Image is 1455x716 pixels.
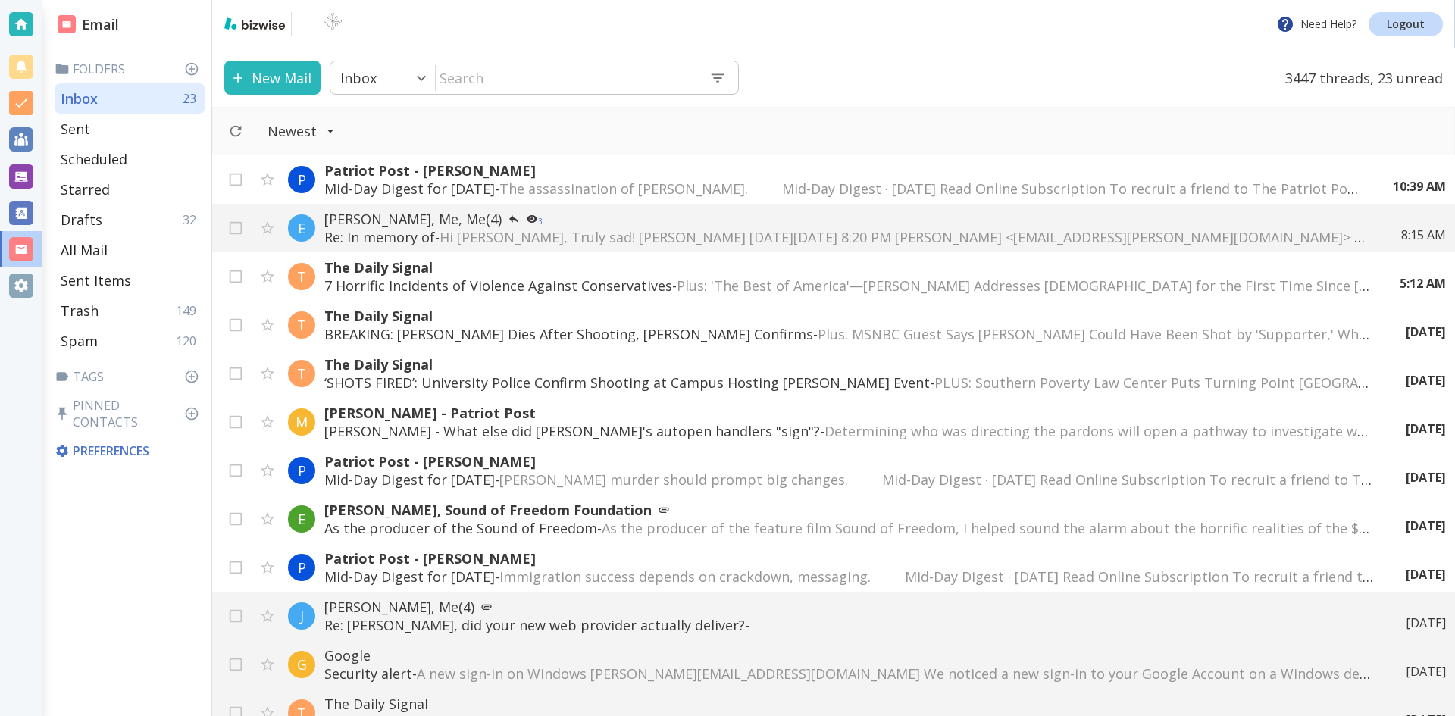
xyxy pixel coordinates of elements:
[222,117,249,145] button: Refresh
[1406,614,1446,631] p: [DATE]
[298,219,305,237] p: E
[324,180,1363,198] p: Mid-Day Digest for [DATE] -
[1400,275,1446,292] p: 5:12 AM
[298,461,306,480] p: P
[52,436,205,465] div: Preferences
[324,616,1375,634] p: Re: [PERSON_NAME], did your new web provider actually deliver? -
[58,14,119,35] h2: Email
[55,368,205,385] p: Tags
[176,333,202,349] p: 120
[324,161,1363,180] p: Patriot Post - [PERSON_NAME]
[1276,61,1443,95] p: 3447 threads, 23 unread
[324,519,1375,537] p: As the producer of the Sound of Freedom -
[324,501,1375,519] p: [PERSON_NAME], Sound of Freedom Foundation
[324,452,1375,471] p: Patriot Post - [PERSON_NAME]
[61,241,108,259] p: All Mail
[61,180,110,199] p: Starred
[324,646,1375,664] p: Google
[298,12,368,36] img: BioTech International
[1393,178,1446,195] p: 10:39 AM
[61,332,98,350] p: Spam
[1276,15,1356,33] p: Need Help?
[55,83,205,114] div: Inbox23
[324,695,1375,713] p: The Daily Signal
[55,174,205,205] div: Starred
[298,558,306,577] p: P
[1387,19,1425,30] p: Logout
[55,397,205,430] p: Pinned Contacts
[296,413,308,431] p: M
[55,61,205,77] p: Folders
[1406,372,1446,389] p: [DATE]
[55,442,202,459] p: Preferences
[55,205,205,235] div: Drafts32
[1406,566,1446,583] p: [DATE]
[324,549,1375,567] p: Patriot Post - [PERSON_NAME]
[324,277,1369,295] p: 7 Horrific Incidents of Violence Against Conservatives -
[538,217,543,225] p: 3
[297,655,307,674] p: G
[324,228,1371,246] p: Re: In memory of -
[1406,663,1446,680] p: [DATE]
[224,17,285,30] img: bizwise
[324,422,1375,440] p: [PERSON_NAME] - What else did [PERSON_NAME]'s autopen handlers "sign"? -
[55,235,205,265] div: All Mail
[1406,324,1446,340] p: [DATE]
[61,302,99,320] p: Trash
[324,598,1375,616] p: [PERSON_NAME], Me (4)
[61,120,90,138] p: Sent
[1401,227,1446,243] p: 8:15 AM
[340,69,377,87] p: Inbox
[324,404,1375,422] p: [PERSON_NAME] - Patriot Post
[300,607,304,625] p: J
[61,211,102,229] p: Drafts
[58,15,76,33] img: DashboardSidebarEmail.svg
[324,567,1375,586] p: Mid-Day Digest for [DATE] -
[55,295,205,326] div: Trash149
[298,170,306,189] p: P
[61,89,98,108] p: Inbox
[183,90,202,107] p: 23
[1406,421,1446,437] p: [DATE]
[1369,12,1443,36] a: Logout
[1406,517,1446,534] p: [DATE]
[183,211,202,228] p: 32
[297,364,306,383] p: T
[61,271,131,289] p: Sent Items
[55,114,205,144] div: Sent
[55,144,205,174] div: Scheduled
[324,325,1375,343] p: BREAKING: [PERSON_NAME] Dies After Shooting, [PERSON_NAME] Confirms -
[176,302,202,319] p: 149
[324,355,1375,374] p: The Daily Signal
[1406,469,1446,486] p: [DATE]
[324,210,1371,228] p: [PERSON_NAME], Me, Me (4)
[297,267,306,286] p: T
[61,150,127,168] p: Scheduled
[224,61,321,95] button: New Mail
[252,114,350,148] button: Filter
[520,210,549,228] button: 3
[324,664,1375,683] p: Security alert -
[55,265,205,295] div: Sent Items
[298,510,305,528] p: E
[55,326,205,356] div: Spam120
[324,374,1375,392] p: ‘SHOTS FIRED’: University Police Confirm Shooting at Campus Hosting [PERSON_NAME] Event -
[324,471,1375,489] p: Mid-Day Digest for [DATE] -
[297,316,306,334] p: T
[436,62,697,93] input: Search
[324,307,1375,325] p: The Daily Signal
[324,258,1369,277] p: The Daily Signal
